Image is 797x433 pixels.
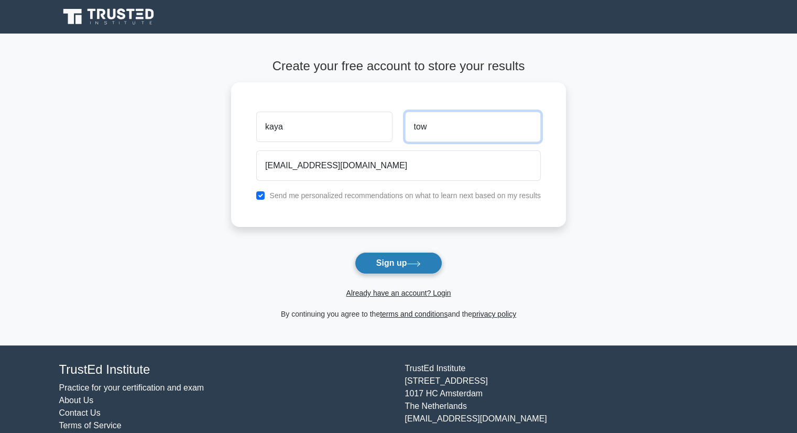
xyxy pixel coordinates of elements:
[256,112,392,142] input: First name
[59,362,392,377] h4: TrustEd Institute
[472,310,516,318] a: privacy policy
[269,191,541,200] label: Send me personalized recommendations on what to learn next based on my results
[256,150,541,181] input: Email
[380,310,447,318] a: terms and conditions
[59,396,94,405] a: About Us
[355,252,443,274] button: Sign up
[59,421,122,430] a: Terms of Service
[225,308,572,320] div: By continuing you agree to the and the
[231,59,566,74] h4: Create your free account to store your results
[346,289,451,297] a: Already have an account? Login
[59,383,204,392] a: Practice for your certification and exam
[59,408,101,417] a: Contact Us
[405,112,541,142] input: Last name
